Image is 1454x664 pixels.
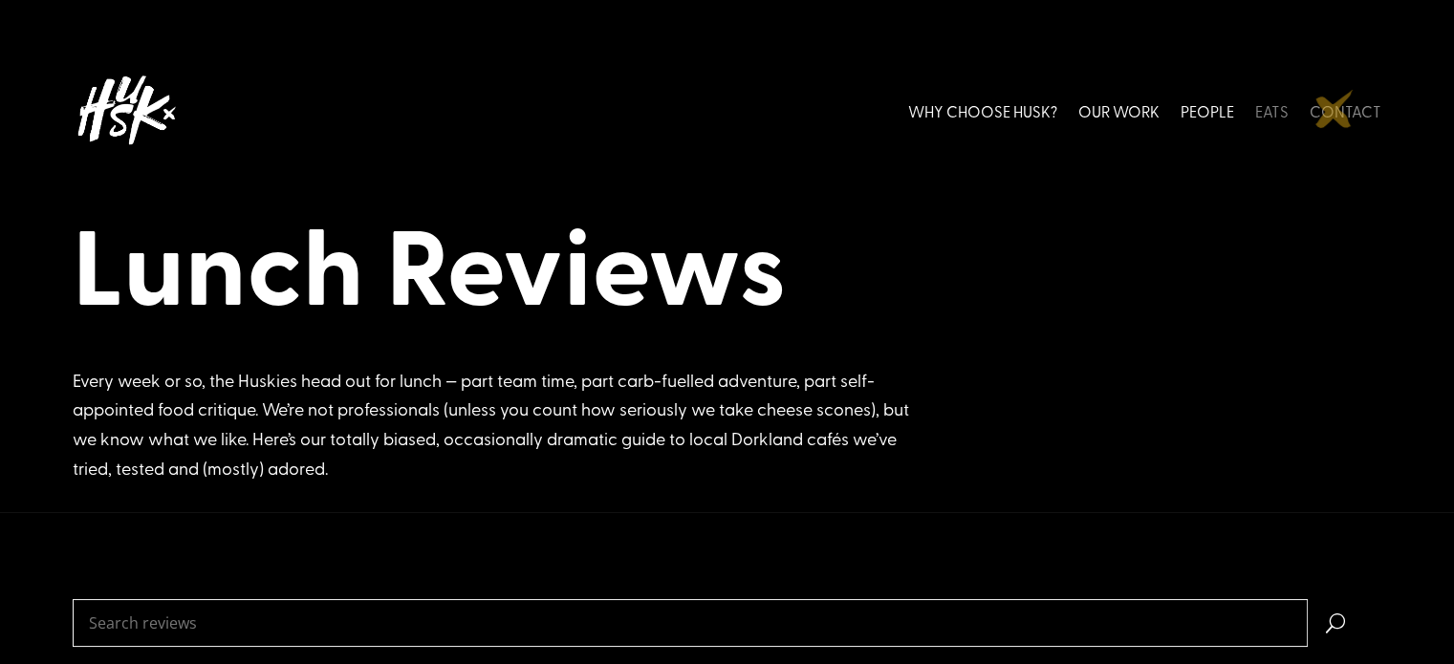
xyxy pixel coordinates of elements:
input: Search reviews [73,599,1308,647]
img: Husk logo [73,68,178,153]
a: CONTACT [1310,68,1381,153]
div: Every week or so, the Huskies head out for lunch — part team time, part carb-fuelled adventure, p... [73,366,933,482]
a: OUR WORK [1078,68,1160,153]
a: PEOPLE [1181,68,1234,153]
a: WHY CHOOSE HUSK? [908,68,1057,153]
a: EATS [1255,68,1289,153]
span: U [1308,599,1381,647]
h1: Lunch Reviews [73,201,1381,336]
